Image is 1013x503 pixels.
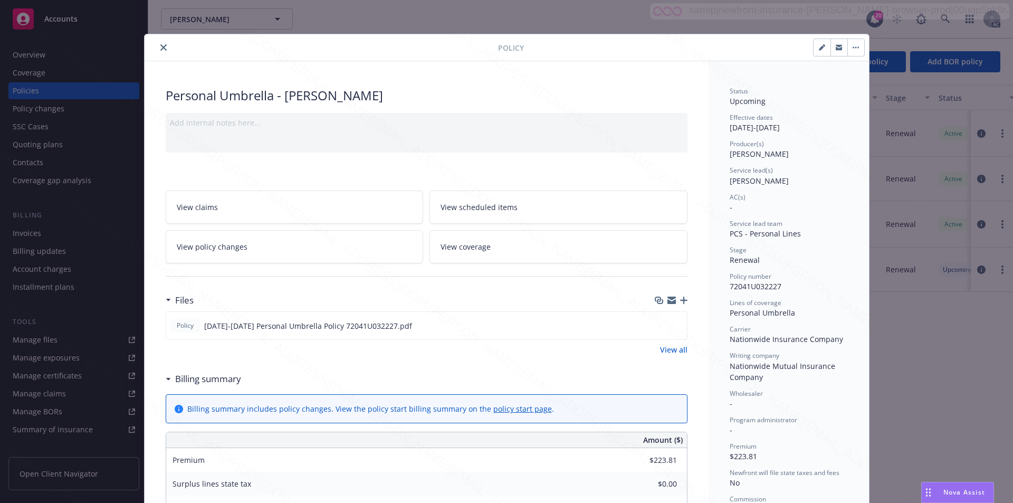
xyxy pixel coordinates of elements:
[730,298,781,307] span: Lines of coverage
[922,482,935,502] div: Drag to move
[175,372,241,386] h3: Billing summary
[730,113,773,122] span: Effective dates
[730,96,766,106] span: Upcoming
[730,202,732,212] span: -
[166,87,687,105] div: Personal Umbrella - [PERSON_NAME]
[187,403,554,414] div: Billing summary includes policy changes. View the policy start billing summary on the .
[170,117,683,128] div: Add internal notes here...
[177,241,247,252] span: View policy changes
[660,344,687,355] a: View all
[166,230,424,263] a: View policy changes
[441,241,491,252] span: View coverage
[730,176,789,186] span: [PERSON_NAME]
[730,281,781,291] span: 72041U032227
[175,293,194,307] h3: Files
[166,293,194,307] div: Files
[730,334,843,344] span: Nationwide Insurance Company
[429,191,687,224] a: View scheduled items
[166,191,424,224] a: View claims
[730,149,789,159] span: [PERSON_NAME]
[943,488,985,497] span: Nova Assist
[730,272,771,281] span: Policy number
[730,193,746,202] span: AC(s)
[730,468,839,477] span: Newfront will file state taxes and fees
[730,389,763,398] span: Wholesaler
[673,320,683,331] button: preview file
[730,325,751,334] span: Carrier
[730,255,760,265] span: Renewal
[204,320,412,331] span: [DATE]-[DATE] Personal Umbrella Policy 72041U032227.pdf
[730,442,757,451] span: Premium
[157,41,170,54] button: close
[730,415,797,424] span: Program administrator
[175,321,196,330] span: Policy
[730,351,779,360] span: Writing company
[921,482,994,503] button: Nova Assist
[166,372,241,386] div: Billing summary
[730,113,848,133] div: [DATE] - [DATE]
[656,320,665,331] button: download file
[615,476,683,492] input: 0.00
[173,479,251,489] span: Surplus lines state tax
[643,434,683,445] span: Amount ($)
[730,229,801,239] span: PCS - Personal Lines
[730,87,748,96] span: Status
[173,455,205,465] span: Premium
[441,202,518,213] span: View scheduled items
[730,451,757,461] span: $223.81
[730,139,764,148] span: Producer(s)
[730,361,837,382] span: Nationwide Mutual Insurance Company
[730,398,732,409] span: -
[730,245,747,254] span: Stage
[615,452,683,468] input: 0.00
[493,404,552,414] a: policy start page
[498,42,524,53] span: Policy
[730,219,782,228] span: Service lead team
[730,425,732,435] span: -
[730,308,795,318] span: Personal Umbrella
[429,230,687,263] a: View coverage
[730,166,773,175] span: Service lead(s)
[177,202,218,213] span: View claims
[730,478,740,488] span: No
